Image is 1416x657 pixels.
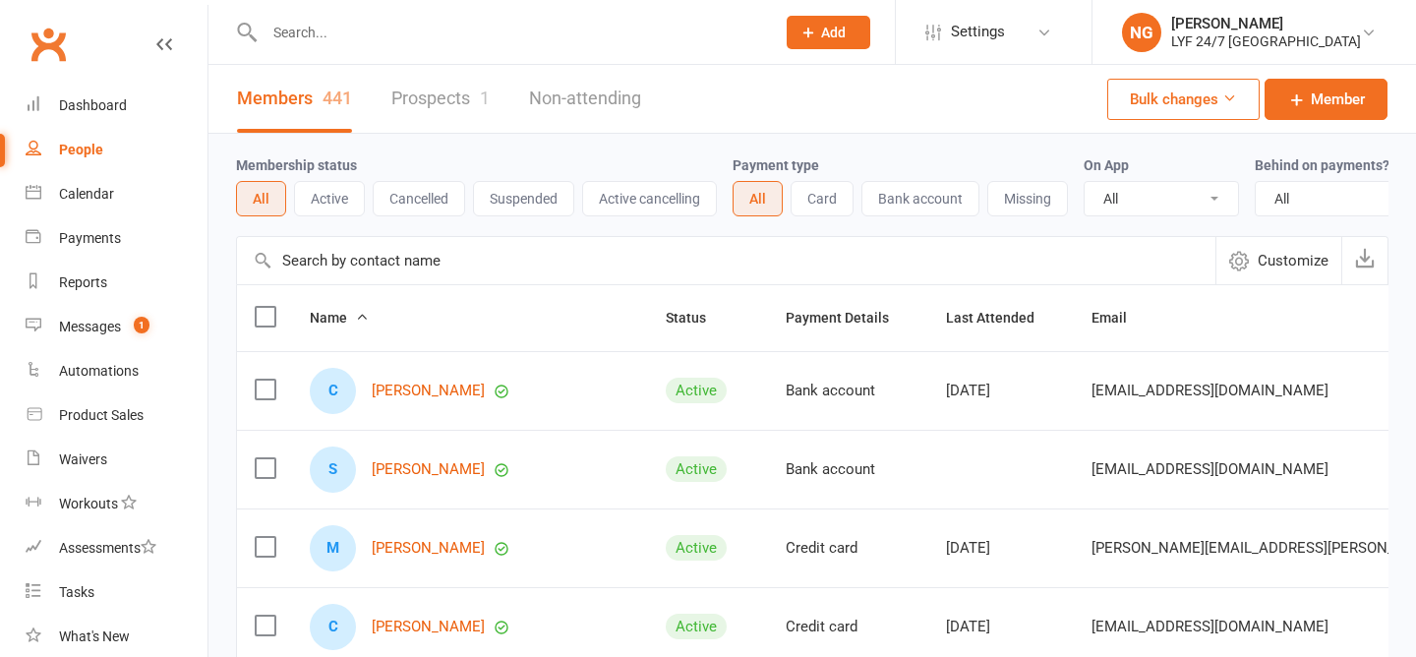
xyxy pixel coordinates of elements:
[1255,157,1389,173] label: Behind on payments?
[946,540,1056,557] div: [DATE]
[946,383,1056,399] div: [DATE]
[1215,237,1341,284] button: Customize
[786,383,911,399] div: Bank account
[373,181,465,216] button: Cancelled
[372,540,485,557] a: [PERSON_NAME]
[666,456,727,482] div: Active
[294,181,365,216] button: Active
[59,363,139,379] div: Automations
[786,540,911,557] div: Credit card
[59,319,121,334] div: Messages
[310,306,369,329] button: Name
[987,181,1068,216] button: Missing
[946,306,1056,329] button: Last Attended
[1258,249,1328,272] span: Customize
[473,181,574,216] button: Suspended
[59,230,121,246] div: Payments
[59,628,130,644] div: What's New
[310,368,356,414] div: C
[391,65,490,133] a: Prospects1
[582,181,717,216] button: Active cancelling
[26,393,207,438] a: Product Sales
[666,306,728,329] button: Status
[310,604,356,650] div: C
[26,216,207,261] a: Payments
[236,181,286,216] button: All
[310,525,356,571] div: M
[861,181,979,216] button: Bank account
[26,438,207,482] a: Waivers
[787,16,870,49] button: Add
[59,584,94,600] div: Tasks
[1091,306,1149,329] button: Email
[236,157,357,173] label: Membership status
[786,306,911,329] button: Payment Details
[529,65,641,133] a: Non-attending
[1122,13,1161,52] div: NG
[791,181,854,216] button: Card
[237,65,352,133] a: Members441
[59,496,118,511] div: Workouts
[372,383,485,399] a: [PERSON_NAME]
[666,310,728,326] span: Status
[259,19,761,46] input: Search...
[26,482,207,526] a: Workouts
[323,88,352,108] div: 441
[59,186,114,202] div: Calendar
[26,261,207,305] a: Reports
[59,97,127,113] div: Dashboard
[786,310,911,326] span: Payment Details
[1091,372,1328,409] span: [EMAIL_ADDRESS][DOMAIN_NAME]
[59,407,144,423] div: Product Sales
[26,349,207,393] a: Automations
[1107,79,1260,120] button: Bulk changes
[372,619,485,635] a: [PERSON_NAME]
[134,317,149,333] span: 1
[733,181,783,216] button: All
[26,84,207,128] a: Dashboard
[821,25,846,40] span: Add
[59,142,103,157] div: People
[59,274,107,290] div: Reports
[946,310,1056,326] span: Last Attended
[951,10,1005,54] span: Settings
[26,526,207,570] a: Assessments
[59,540,156,556] div: Assessments
[1091,608,1328,645] span: [EMAIL_ADDRESS][DOMAIN_NAME]
[946,619,1056,635] div: [DATE]
[666,535,727,561] div: Active
[24,20,73,69] a: Clubworx
[786,619,911,635] div: Credit card
[1091,450,1328,488] span: [EMAIL_ADDRESS][DOMAIN_NAME]
[1171,15,1361,32] div: [PERSON_NAME]
[26,128,207,172] a: People
[733,157,819,173] label: Payment type
[666,614,727,639] div: Active
[59,451,107,467] div: Waivers
[786,461,911,478] div: Bank account
[1091,310,1149,326] span: Email
[372,461,485,478] a: [PERSON_NAME]
[480,88,490,108] div: 1
[310,447,356,493] div: S
[310,310,369,326] span: Name
[1084,157,1129,173] label: On App
[26,172,207,216] a: Calendar
[26,570,207,615] a: Tasks
[26,305,207,349] a: Messages 1
[1311,88,1365,111] span: Member
[1265,79,1387,120] a: Member
[237,237,1215,284] input: Search by contact name
[1171,32,1361,50] div: LYF 24/7 [GEOGRAPHIC_DATA]
[666,378,727,403] div: Active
